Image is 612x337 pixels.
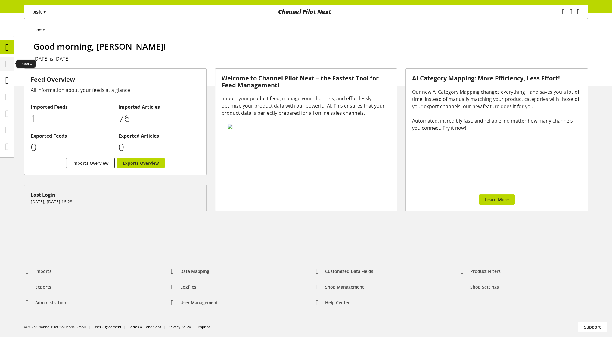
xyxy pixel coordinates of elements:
[128,324,161,329] a: Terms & Conditions
[412,88,581,132] div: Our new AI Category Mapping changes everything – and saves you a lot of time. Instead of manually...
[470,284,499,290] span: Shop Settings
[33,8,46,15] p: xslt
[198,324,210,329] a: Imprint
[309,297,355,308] a: Help center
[31,191,200,198] div: Last Login
[118,139,200,155] p: 0
[412,75,581,82] h3: AI Category Mapping: More Efficiency, Less Effort!
[24,324,93,330] li: ©2025 Channel Pilot Solutions GmbH
[31,132,112,139] h2: Exported Feeds
[118,132,200,139] h2: Exported Articles
[164,282,201,292] a: Logfiles
[35,299,66,306] span: Administration
[470,268,501,274] span: Product Filters
[309,266,378,277] a: Customized Data Fields
[19,282,56,292] a: Exports
[222,75,391,89] h3: Welcome to Channel Pilot Next – the Fastest Tool for Feed Management!
[93,324,121,329] a: User Agreement
[33,41,166,52] span: Good morning, [PERSON_NAME]!
[164,266,214,277] a: Data Mapping
[578,322,607,332] button: Support
[180,299,218,306] span: User Management
[485,196,509,203] span: Learn More
[479,194,515,205] a: Learn More
[222,95,391,117] div: Import your product feed, manage your channels, and effortlessly optimize your product data with ...
[66,158,115,168] a: Imports Overview
[33,55,588,62] h2: [DATE] is [DATE]
[584,324,601,330] span: Support
[180,284,196,290] span: Logfiles
[35,268,51,274] span: Imports
[118,103,200,111] h2: Imported Articles
[309,282,369,292] a: Shop Management
[31,198,200,205] p: [DATE], [DATE] 16:28
[454,266,505,277] a: Product Filters
[454,282,504,292] a: Shop Settings
[168,324,191,329] a: Privacy Policy
[325,268,373,274] span: Customized Data Fields
[31,103,112,111] h2: Imported Feeds
[325,284,364,290] span: Shop Management
[31,86,200,94] div: All information about your feeds at a glance
[123,160,159,166] span: Exports Overview
[19,266,56,277] a: Imports
[16,60,36,68] div: Imports
[117,158,165,168] a: Exports Overview
[325,299,350,306] span: Help center
[24,5,588,19] nav: main navigation
[180,268,209,274] span: Data Mapping
[35,284,51,290] span: Exports
[43,8,46,15] span: ▾
[228,124,383,129] img: 78e1b9dcff1e8392d83655fcfc870417.svg
[31,75,200,84] h3: Feed Overview
[31,111,112,126] p: 1
[19,297,71,308] a: Administration
[72,160,108,166] span: Imports Overview
[164,297,223,308] a: User Management
[118,111,200,126] p: 76
[31,139,112,155] p: 0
